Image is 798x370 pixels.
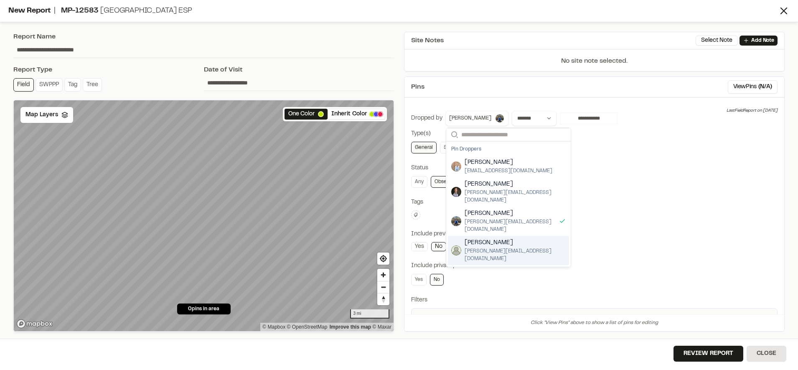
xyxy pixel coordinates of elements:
span: Site Notes [411,36,444,46]
div: Last Field Report on [DATE] [727,107,778,114]
img: Troy Brennan [495,113,505,123]
div: Filters [411,296,778,305]
span: MP-12583 [61,8,99,14]
button: Inherit Color [328,109,385,120]
button: Search [446,128,461,141]
span: [PERSON_NAME][EMAIL_ADDRESS][DOMAIN_NAME] [465,218,556,233]
div: Click "View Pins" above to show a list of pins for editing [404,314,784,331]
div: Include private pins? [411,261,778,270]
span: [PERSON_NAME][EMAIL_ADDRESS][DOMAIN_NAME] [465,248,566,263]
button: Review Report [673,346,743,362]
div: Date of Visit [204,65,394,75]
a: Tree [83,78,102,92]
div: Include previous pins? [411,230,778,239]
div: Dropped by [411,114,442,123]
a: Maxar [372,324,391,330]
span: [EMAIL_ADDRESS][DOMAIN_NAME] [465,167,552,175]
div: New Report [8,5,778,17]
span: [PERSON_NAME] [465,238,566,248]
img: Landon Messal [451,161,461,171]
a: Any [411,176,427,188]
button: Find my location [377,253,389,265]
span: [PERSON_NAME][EMAIL_ADDRESS][DOMAIN_NAME] [465,189,566,204]
button: ViewPins (N/A) [728,80,778,94]
div: 3 mi [350,309,389,319]
p: Add Note [751,37,774,44]
p: No site note selected. [404,56,784,71]
span: [GEOGRAPHIC_DATA] ESP [100,8,192,14]
img: Andrew Cook [451,245,461,255]
a: Map feedback [330,324,371,330]
a: No [431,242,446,251]
a: Observation [431,176,466,188]
button: One Color [285,109,328,120]
button: Zoom out [377,281,389,293]
div: Tags [411,198,778,207]
a: Yes [411,242,428,251]
img: Troy Brennan [451,216,461,226]
a: Mapbox [262,324,285,330]
button: Edit Tags [411,210,420,219]
div: Type(s) [411,129,778,138]
span: ( N/A ) [758,82,772,92]
div: Report Name [13,32,394,42]
a: No [430,274,444,286]
span: [PERSON_NAME] [449,115,491,122]
img: Landon Messal [451,187,461,197]
a: General [411,142,437,153]
div: Report Type [13,65,204,75]
button: Reset bearing to north [377,293,389,305]
div: Suggestions [446,141,571,267]
span: [PERSON_NAME] [465,209,556,218]
a: OpenStreetMap [287,324,328,330]
span: Pins [411,82,424,92]
a: SWPPP [440,142,465,153]
span: [PERSON_NAME] [465,180,566,189]
div: Category [415,314,774,321]
button: Zoom in [377,269,389,281]
a: Yes [411,274,427,286]
button: Close [747,346,786,362]
div: Status [411,163,778,173]
button: Select Note [696,36,738,46]
span: [PERSON_NAME] [465,158,552,167]
button: [PERSON_NAME] [445,111,508,126]
span: 0 pins in area [188,305,219,313]
canvas: Map [14,100,394,331]
div: Pin Droppers [448,143,569,156]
